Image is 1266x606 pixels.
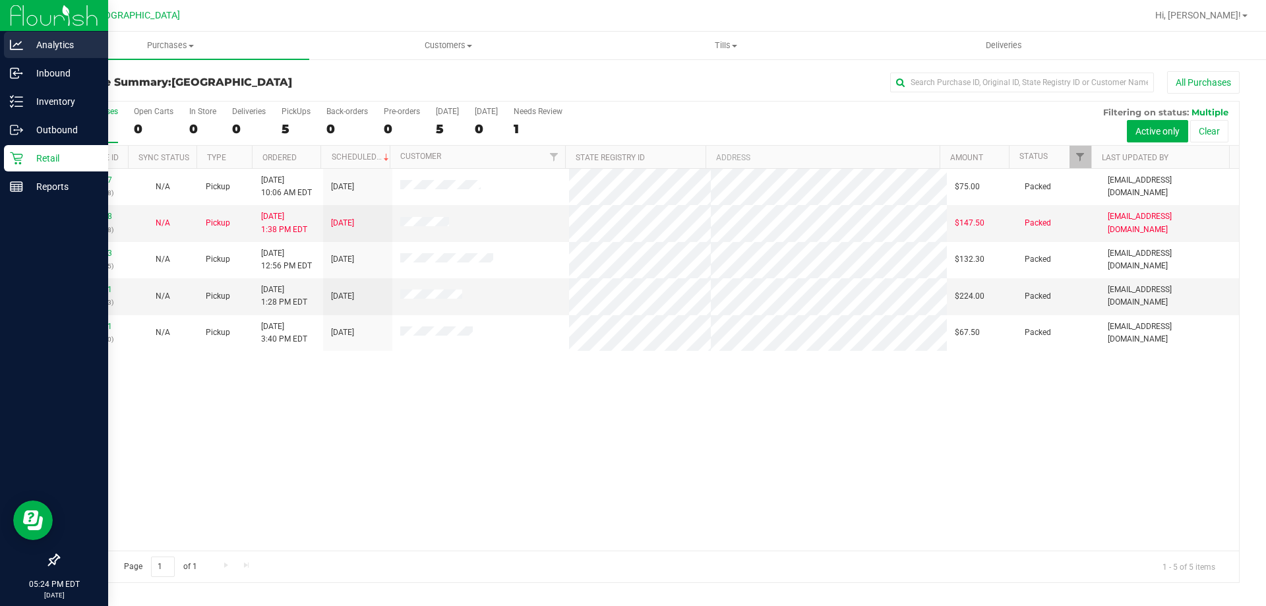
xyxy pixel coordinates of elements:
[309,32,587,59] a: Customers
[134,107,173,116] div: Open Carts
[90,10,180,21] span: [GEOGRAPHIC_DATA]
[326,121,368,136] div: 0
[436,121,459,136] div: 5
[207,153,226,162] a: Type
[543,146,565,168] a: Filter
[1155,10,1241,20] span: Hi, [PERSON_NAME]!
[32,32,309,59] a: Purchases
[331,326,354,339] span: [DATE]
[1152,557,1226,576] span: 1 - 5 of 5 items
[58,76,452,88] h3: Purchase Summary:
[955,253,984,266] span: $132.30
[206,290,230,303] span: Pickup
[261,320,307,346] span: [DATE] 3:40 PM EDT
[6,590,102,600] p: [DATE]
[23,150,102,166] p: Retail
[75,212,112,221] a: 11843388
[436,107,459,116] div: [DATE]
[1103,107,1189,117] span: Filtering on status:
[475,107,498,116] div: [DATE]
[10,123,23,136] inline-svg: Outbound
[232,107,266,116] div: Deliveries
[189,107,216,116] div: In Store
[1025,217,1051,229] span: Packed
[156,218,170,227] span: Not Applicable
[332,152,392,162] a: Scheduled
[955,326,980,339] span: $67.50
[950,153,983,162] a: Amount
[156,217,170,229] button: N/A
[384,121,420,136] div: 0
[156,253,170,266] button: N/A
[1025,290,1051,303] span: Packed
[331,290,354,303] span: [DATE]
[32,40,309,51] span: Purchases
[206,181,230,193] span: Pickup
[113,557,208,577] span: Page of 1
[261,247,312,272] span: [DATE] 12:56 PM EDT
[890,73,1154,92] input: Search Purchase ID, Original ID, State Registry ID or Customer Name...
[955,181,980,193] span: $75.00
[282,107,311,116] div: PickUps
[514,121,562,136] div: 1
[75,285,112,294] a: 11843981
[1108,247,1231,272] span: [EMAIL_ADDRESS][DOMAIN_NAME]
[10,67,23,80] inline-svg: Inbound
[514,107,562,116] div: Needs Review
[156,328,170,337] span: Not Applicable
[1025,253,1051,266] span: Packed
[232,121,266,136] div: 0
[10,180,23,193] inline-svg: Reports
[23,94,102,109] p: Inventory
[576,153,645,162] a: State Registry ID
[588,40,864,51] span: Tills
[331,181,354,193] span: [DATE]
[23,179,102,195] p: Reports
[475,121,498,136] div: 0
[261,210,307,235] span: [DATE] 1:38 PM EDT
[1025,181,1051,193] span: Packed
[384,107,420,116] div: Pre-orders
[171,76,292,88] span: [GEOGRAPHIC_DATA]
[261,174,312,199] span: [DATE] 10:06 AM EDT
[156,255,170,264] span: Not Applicable
[75,175,112,185] a: 11842307
[262,153,297,162] a: Ordered
[955,217,984,229] span: $147.50
[1102,153,1168,162] a: Last Updated By
[10,152,23,165] inline-svg: Retail
[310,40,586,51] span: Customers
[955,290,984,303] span: $224.00
[1025,326,1051,339] span: Packed
[23,65,102,81] p: Inbound
[1190,120,1228,142] button: Clear
[706,146,940,169] th: Address
[1108,284,1231,309] span: [EMAIL_ADDRESS][DOMAIN_NAME]
[156,182,170,191] span: Not Applicable
[206,217,230,229] span: Pickup
[282,121,311,136] div: 5
[331,253,354,266] span: [DATE]
[23,122,102,138] p: Outbound
[75,322,112,331] a: 11845151
[189,121,216,136] div: 0
[968,40,1040,51] span: Deliveries
[1167,71,1240,94] button: All Purchases
[400,152,441,161] a: Customer
[206,253,230,266] span: Pickup
[10,38,23,51] inline-svg: Analytics
[156,291,170,301] span: Not Applicable
[1191,107,1228,117] span: Multiple
[326,107,368,116] div: Back-orders
[865,32,1143,59] a: Deliveries
[1070,146,1091,168] a: Filter
[138,153,189,162] a: Sync Status
[156,326,170,339] button: N/A
[23,37,102,53] p: Analytics
[206,326,230,339] span: Pickup
[1019,152,1048,161] a: Status
[1108,320,1231,346] span: [EMAIL_ADDRESS][DOMAIN_NAME]
[156,290,170,303] button: N/A
[75,249,112,258] a: 11843783
[134,121,173,136] div: 0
